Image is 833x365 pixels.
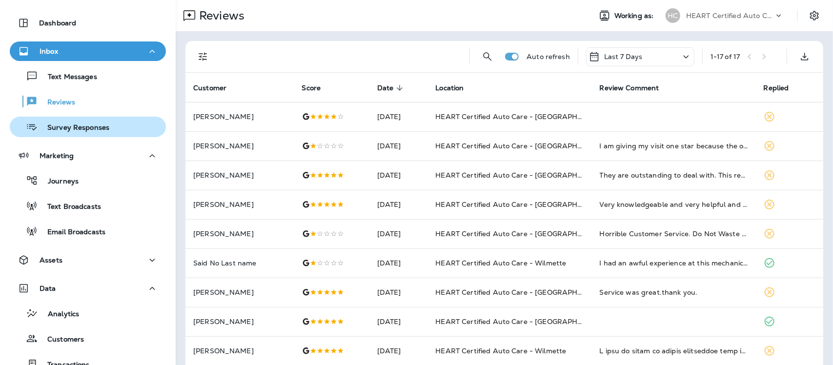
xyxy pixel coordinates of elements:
button: Inbox [10,41,166,61]
button: Assets [10,250,166,270]
p: Journeys [38,177,79,186]
span: Location [435,84,464,92]
p: Text Broadcasts [38,203,101,212]
div: HC [666,8,680,23]
td: [DATE] [369,190,428,219]
span: Score [302,83,334,92]
span: Review Comment [600,83,672,92]
p: [PERSON_NAME] [193,142,286,150]
button: Filters [193,47,213,66]
td: [DATE] [369,161,428,190]
p: Auto refresh [527,53,570,61]
span: HEART Certified Auto Care - Wilmette [435,346,566,355]
span: HEART Certified Auto Care - [GEOGRAPHIC_DATA] [435,317,610,326]
p: [PERSON_NAME] [193,318,286,325]
p: Said No Last name [193,259,286,267]
button: Export as CSV [795,47,814,66]
button: Search Reviews [478,47,497,66]
p: Assets [40,256,62,264]
span: Location [435,83,476,92]
span: HEART Certified Auto Care - Wilmette [435,259,566,267]
div: Service was great.thank you. [600,287,748,297]
p: Last 7 Days [604,53,643,61]
p: HEART Certified Auto Care [686,12,774,20]
button: Survey Responses [10,117,166,137]
button: Settings [806,7,823,24]
p: Customers [38,335,84,345]
span: Replied [764,84,789,92]
p: Dashboard [39,19,76,27]
button: Marketing [10,146,166,165]
div: 1 - 17 of 17 [711,53,740,61]
td: [DATE] [369,248,428,278]
td: [DATE] [369,102,428,131]
td: [DATE] [369,131,428,161]
p: [PERSON_NAME] [193,113,286,121]
div: Horrible Customer Service. Do Not Waste your time or $$ here. I remember them being scammers and ... [600,229,748,239]
span: Customer [193,84,226,92]
td: [DATE] [369,307,428,336]
p: Marketing [40,152,74,160]
p: Data [40,284,56,292]
button: Email Broadcasts [10,221,166,242]
span: HEART Certified Auto Care - [GEOGRAPHIC_DATA] [435,229,610,238]
p: Survey Responses [38,123,109,133]
p: [PERSON_NAME] [193,288,286,296]
span: HEART Certified Auto Care - [GEOGRAPHIC_DATA] [435,288,610,297]
button: Analytics [10,303,166,324]
td: [DATE] [369,219,428,248]
button: Data [10,279,166,298]
button: Text Messages [10,66,166,86]
span: HEART Certified Auto Care - [GEOGRAPHIC_DATA] [435,200,610,209]
span: Replied [764,83,802,92]
p: Analytics [38,310,79,319]
button: Customers [10,328,166,349]
button: Text Broadcasts [10,196,166,216]
div: They are outstanding to deal with. This reminds of the old time honest and trustworthy auto speci... [600,170,748,180]
span: HEART Certified Auto Care - [GEOGRAPHIC_DATA] [435,171,610,180]
span: Date [377,83,406,92]
p: Reviews [38,98,75,107]
div: I am giving my visit one star because the office receptionist is great. However my experience wit... [600,141,748,151]
p: [PERSON_NAME] [193,347,286,355]
p: [PERSON_NAME] [193,171,286,179]
p: Inbox [40,47,58,55]
p: [PERSON_NAME] [193,230,286,238]
span: Review Comment [600,84,659,92]
p: Reviews [195,8,244,23]
span: Working as: [614,12,656,20]
td: [DATE] [369,278,428,307]
span: HEART Certified Auto Care - [GEOGRAPHIC_DATA] [435,112,610,121]
div: Very knowledgeable and very helpful and kind [600,200,748,209]
button: Dashboard [10,13,166,33]
button: Reviews [10,91,166,112]
span: Date [377,84,394,92]
span: HEART Certified Auto Care - [GEOGRAPHIC_DATA] [435,142,610,150]
span: Customer [193,83,239,92]
p: [PERSON_NAME] [193,201,286,208]
div: I had an awful experience at this mechanic shop when I came in with an urgent problem. My car was... [600,258,748,268]
button: Journeys [10,170,166,191]
div: I want to share my second experience with the amazing team at Heart Certified Auto Care in Wilmet... [600,346,748,356]
p: Email Broadcasts [38,228,105,237]
p: Text Messages [38,73,97,82]
span: Score [302,84,321,92]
